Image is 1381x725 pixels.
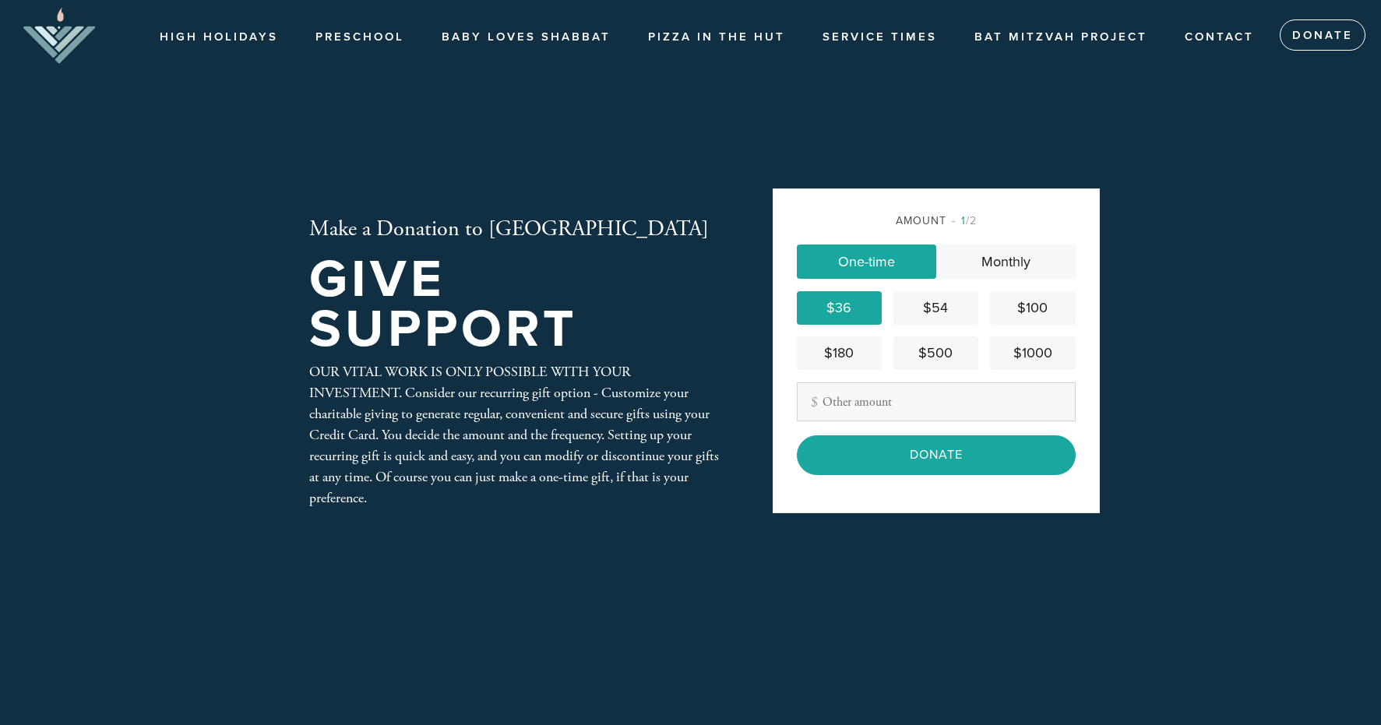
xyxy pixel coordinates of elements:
a: Service Times [811,23,949,52]
span: 1 [961,214,966,227]
a: Preschool [304,23,416,52]
div: $1000 [996,343,1069,364]
a: $54 [893,291,978,325]
input: Other amount [797,382,1076,421]
div: OUR VITAL WORK IS ONLY POSSIBLE WITH YOUR INVESTMENT. Consider our recurring gift option - Custom... [309,361,722,509]
a: Baby Loves Shabbat [430,23,622,52]
div: $500 [900,343,972,364]
div: $36 [803,297,875,319]
a: Contact [1173,23,1266,52]
input: Donate [797,435,1076,474]
a: Pizza in the Hut [636,23,797,52]
div: Amount [797,213,1076,229]
h1: Give Support [309,255,722,355]
a: $180 [797,336,882,370]
span: /2 [952,214,977,227]
a: $36 [797,291,882,325]
a: $1000 [990,336,1075,370]
div: $180 [803,343,875,364]
div: $54 [900,297,972,319]
h2: Make a Donation to [GEOGRAPHIC_DATA] [309,216,722,243]
div: $100 [996,297,1069,319]
a: Monthly [936,245,1076,279]
img: aJHC_stacked_0-removebg-preview.png [23,8,95,64]
a: Donate [1280,19,1365,51]
a: $500 [893,336,978,370]
a: High Holidays [148,23,290,52]
a: One-time [797,245,936,279]
a: Bat Mitzvah Project [963,23,1159,52]
a: $100 [990,291,1075,325]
